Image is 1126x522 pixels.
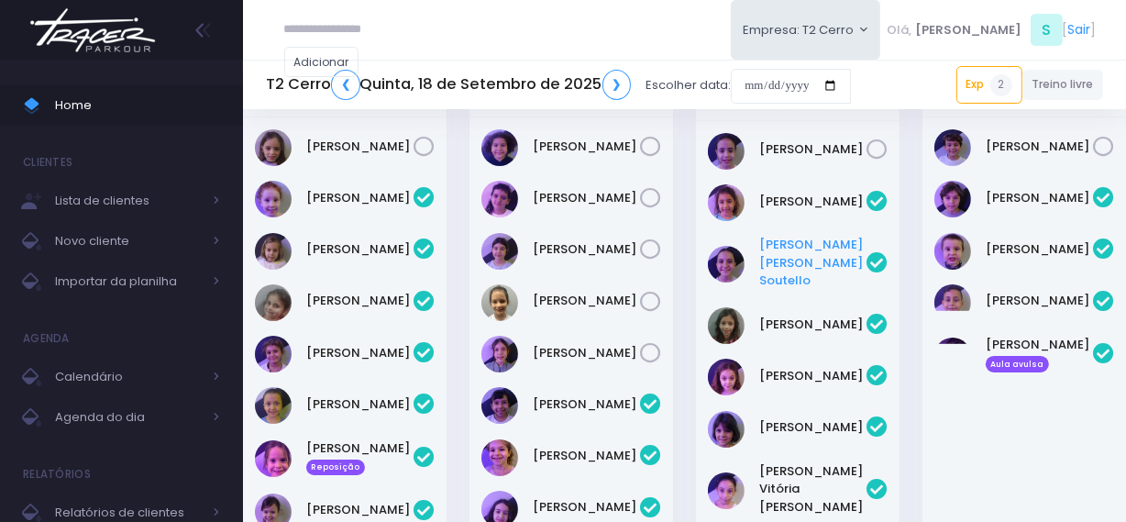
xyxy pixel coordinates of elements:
a: [PERSON_NAME] [986,240,1093,259]
a: [PERSON_NAME] [533,447,640,465]
a: [PERSON_NAME] [759,418,867,437]
a: [PERSON_NAME] [986,138,1093,156]
img: Luzia Rolfini Fernandes [708,133,745,170]
a: [PERSON_NAME] [759,140,867,159]
span: Novo cliente [55,229,202,253]
span: Lista de clientes [55,189,202,213]
a: ❯ [602,70,632,100]
div: [ ] [880,9,1103,50]
a: [PERSON_NAME] [986,292,1093,310]
img: Samuel Bigaton [934,338,971,374]
a: Treino livre [1022,70,1104,100]
img: Catarina Andrade [255,233,292,270]
a: [PERSON_NAME] [306,138,414,156]
img: Ana Helena Soutello [708,246,745,283]
img: Gabriela Libardi Galesi Bernardo [481,439,518,476]
a: [PERSON_NAME] [759,193,867,211]
a: [PERSON_NAME] [306,344,414,362]
a: [PERSON_NAME] [PERSON_NAME] Soutello [759,236,867,290]
a: Exp2 [956,66,1022,103]
a: [PERSON_NAME] [533,395,640,414]
a: [PERSON_NAME] [759,316,867,334]
a: [PERSON_NAME] Aula avulsa [986,336,1093,372]
img: Alice Oliveira Castro [708,184,745,221]
a: [PERSON_NAME] [306,395,414,414]
a: [PERSON_NAME] [759,367,867,385]
img: Olivia Chiesa [481,336,518,372]
img: Isabel Amado [255,336,292,372]
span: Home [55,94,220,117]
img: Beatriz Kikuchi [481,387,518,424]
img: Heloísa Amado [255,284,292,321]
img: Isabela Gerhardt Covolo [255,440,292,477]
a: [PERSON_NAME] [533,344,640,362]
a: [PERSON_NAME] Vitória [PERSON_NAME] [759,462,867,516]
a: [PERSON_NAME] [533,292,640,310]
span: Agenda do dia [55,405,202,429]
span: S [1031,14,1063,46]
a: [PERSON_NAME] [986,189,1093,207]
img: Dante Passos [934,181,971,217]
a: [PERSON_NAME] Reposição [306,439,414,476]
h4: Agenda [23,320,70,357]
img: Maria Vitória Silva Moura [708,472,745,509]
img: Ana Beatriz Xavier Roque [481,129,518,166]
a: [PERSON_NAME] [306,240,414,259]
img: Isabel Silveira Chulam [255,387,292,424]
a: [PERSON_NAME] [306,189,414,207]
a: 10:15GA Pré Treinamento [723,60,867,115]
a: [PERSON_NAME] [306,292,414,310]
a: [PERSON_NAME] [306,501,414,519]
div: Escolher data: [266,64,851,106]
img: Luisa Tomchinsky Montezano [708,359,745,395]
img: Maya Ribeiro Martins [255,129,292,166]
a: [PERSON_NAME] [533,138,640,156]
img: Clara Guimaraes Kron [481,181,518,217]
img: Maya Viana [481,284,518,321]
a: [PERSON_NAME] [533,240,640,259]
span: 2 [990,74,1012,96]
span: Aula avulsa [986,356,1049,372]
img: Antonieta Bonna Gobo N Silva [255,181,292,217]
img: Martina Fernandes Grimaldi [481,233,518,270]
a: [PERSON_NAME] [533,498,640,516]
h4: Clientes [23,144,72,181]
span: Reposição [306,460,365,476]
a: [PERSON_NAME] [533,189,640,207]
a: Sair [1068,20,1091,39]
h4: Relatórios [23,456,91,493]
img: Guilherme Soares Naressi [934,233,971,270]
span: [PERSON_NAME] [915,21,1021,39]
img: Julia de Campos Munhoz [708,307,745,344]
h5: T2 Cerro Quinta, 18 de Setembro de 2025 [266,70,631,100]
img: Otto Guimarães Krön [934,129,971,166]
span: Importar da planilha [55,270,202,294]
img: Malu Bernardes [708,411,745,448]
img: Rafael Reis [934,284,971,321]
a: Adicionar [284,47,359,77]
span: Olá, [888,21,912,39]
span: Calendário [55,365,202,389]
